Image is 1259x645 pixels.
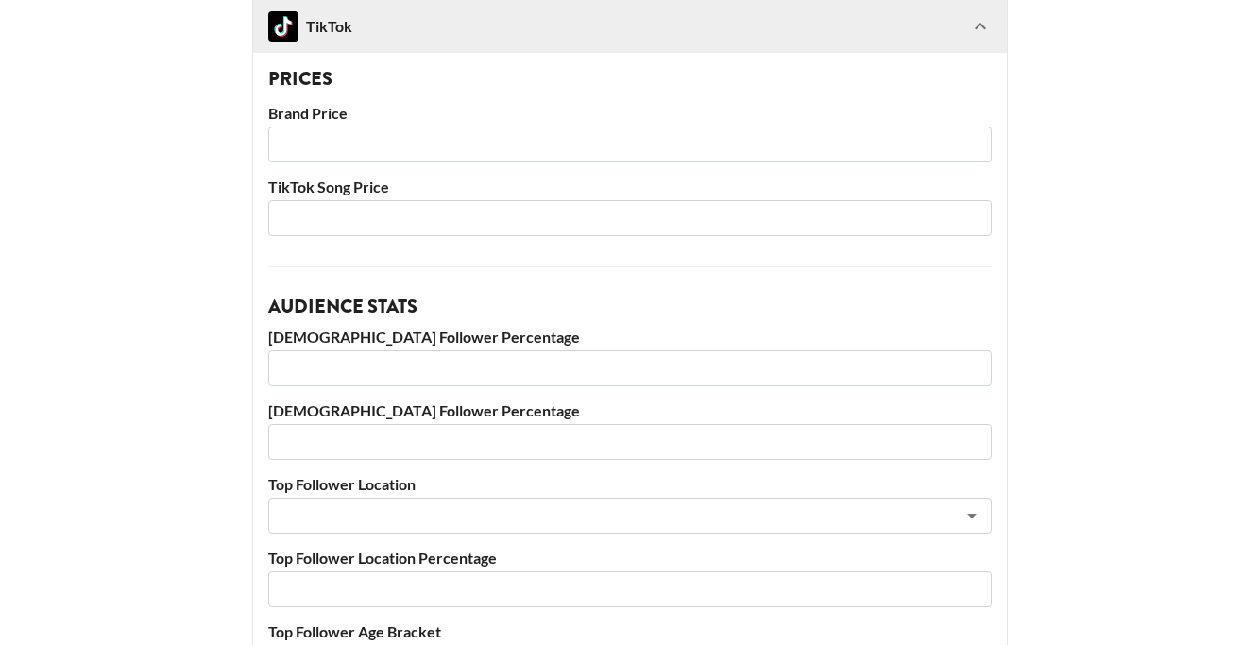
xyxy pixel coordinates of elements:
h3: Audience Stats [268,297,992,316]
button: Open [959,502,985,529]
label: Top Follower Location [268,475,992,494]
label: Top Follower Location Percentage [268,549,992,568]
label: [DEMOGRAPHIC_DATA] Follower Percentage [268,328,992,347]
img: TikTok [268,11,298,42]
h3: Prices [268,70,992,89]
label: Top Follower Age Bracket [268,622,992,641]
div: TikTok [268,11,352,42]
label: [DEMOGRAPHIC_DATA] Follower Percentage [268,401,992,420]
label: Brand Price [268,104,992,123]
label: TikTok Song Price [268,178,992,196]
